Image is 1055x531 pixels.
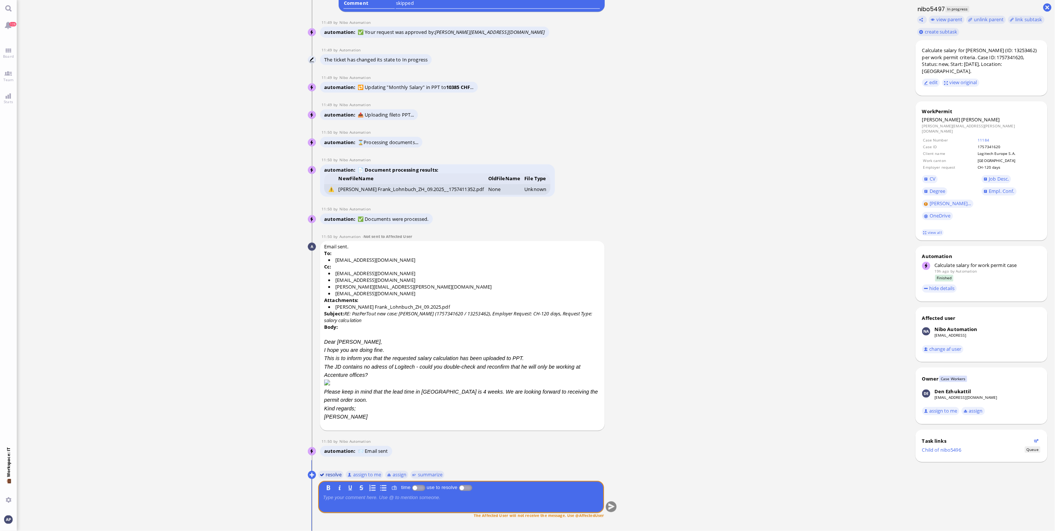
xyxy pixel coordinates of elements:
[922,407,960,415] button: assign to me
[322,20,333,25] span: 11:49
[324,448,358,454] span: automation
[915,5,945,13] h1: nibo5497
[922,253,1041,260] div: Automation
[335,483,343,492] button: I
[922,108,1041,115] div: WorkPermit
[308,83,316,92] img: Nibo Automation
[922,79,940,87] button: edit
[339,20,371,25] span: automation@nibo.ai
[446,84,470,90] strong: 10385 CHF
[333,157,339,162] span: by
[324,310,344,317] strong: Subject:
[358,139,418,146] span: ⌛Processing documents...
[4,515,12,524] img: You
[6,477,11,494] span: 💼 Workspace: IT
[324,363,601,379] p: The JD contains no adress of Logitech - could you double-check and reconfirm that he will only be...
[929,16,965,24] button: view parent
[324,243,601,421] span: Email sent.
[474,512,604,518] span: The Affected User will not receive the message. Use @AffectedUser
[934,333,966,338] a: [EMAIL_ADDRESS]
[324,250,332,257] strong: To:
[486,184,522,195] td: None
[923,144,977,150] td: Case ID
[364,234,412,239] span: Not sent to Affected User
[324,184,336,195] td: ⚠️
[922,175,938,183] a: CV
[982,175,1011,183] a: Job Desc.
[358,448,388,454] span: 📨 Email sent
[324,263,331,270] strong: Cc:
[412,484,425,490] p-inputswitch: Log time spent
[922,47,1041,74] div: Calculate salary for [PERSON_NAME] (ID: 13253462) per work permit criteria. Case ID: 1757341620, ...
[935,275,954,281] span: Finished
[324,297,359,303] strong: Attachments:
[324,139,358,146] span: automation
[962,407,985,415] button: assign
[978,137,990,143] a: 11184
[328,283,601,290] li: [PERSON_NAME][EMAIL_ADDRESS][PERSON_NAME][DOMAIN_NAME]
[324,111,358,118] span: automation
[336,184,486,195] td: [PERSON_NAME] Frank_Lohnbuch_ZH_09.2025__1757411352.pdf
[989,188,1014,194] span: Empl. Conf.
[978,164,1040,170] td: CH-120 days
[333,47,339,53] span: by
[934,268,949,274] span: 19h ago
[934,262,1041,268] div: Calculate salary for work permit case
[322,439,333,444] span: 11:50
[339,157,371,162] span: automation@nibo.ai
[328,290,601,297] li: [EMAIL_ADDRESS][DOMAIN_NAME]
[324,310,592,324] i: RE: PazPerTout new case: [PERSON_NAME] (1757341620 / 13253462), Employer Request: CH-120 days, Re...
[358,166,438,173] strong: 📄 Document processing results:
[324,338,601,346] p: Dear [PERSON_NAME],
[357,483,365,492] button: S
[922,123,1041,134] dd: [PERSON_NAME][EMAIL_ADDRESS][PERSON_NAME][DOMAIN_NAME]
[1025,446,1040,453] span: Status
[308,28,316,36] img: Nibo Automation
[339,234,361,239] span: automation@bluelakelegal.com
[324,324,338,330] strong: Body:
[966,16,1006,24] button: unlink parent
[942,79,979,87] button: view original
[308,166,316,174] img: Nibo Automation
[322,157,333,162] span: 11:50
[308,447,316,455] img: Nibo Automation
[336,173,486,184] th: NewFileName
[1,54,16,59] span: Board
[324,388,601,404] p: Please keep in mind that the lead time in [GEOGRAPHIC_DATA] is 4 weeks. We are looking forward to...
[930,200,971,207] span: [PERSON_NAME]...
[922,345,964,353] button: change af user
[922,116,960,123] span: [PERSON_NAME]
[333,206,339,212] span: by
[322,47,333,53] span: 11:49
[322,206,333,212] span: 11:50
[486,173,522,184] th: OldFileName
[308,139,316,147] img: Nibo Automation
[917,28,959,36] button: create subtask
[324,29,358,35] span: automation
[400,484,412,490] label: time
[324,346,601,354] p: I hope you are doing fine.
[324,404,601,421] p: Kind regards; [PERSON_NAME]
[922,375,939,382] div: Owner
[333,234,339,239] span: by
[324,379,330,385] img: c6e684bf-a5f0-4c6e-8cdc-143fe4464be5
[333,75,339,80] span: by
[385,470,408,478] button: assign
[333,439,339,444] span: by
[956,268,977,274] span: automation@bluelakelegal.com
[1016,16,1043,23] span: link subtask
[358,216,429,222] span: ✅ Documents were processed.
[939,376,967,382] span: Case Workers
[978,144,1040,150] td: 1757341620
[308,56,316,64] img: Automation
[345,470,383,478] button: assign to me
[922,446,961,453] a: Child of nibo5496
[1,77,16,82] span: Team
[324,483,332,492] button: B
[425,484,459,490] label: use to resolve
[922,229,943,236] a: view all
[2,99,15,104] span: Stats
[934,388,971,395] div: Den Ezhukattil
[339,47,361,53] span: automation@bluelakelegal.com
[324,166,358,173] span: automation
